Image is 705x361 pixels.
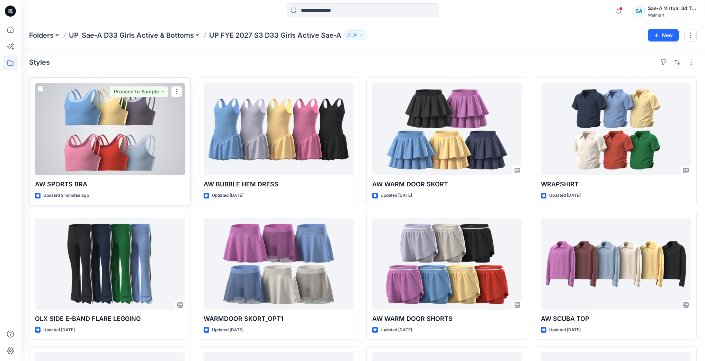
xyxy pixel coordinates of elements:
[372,314,522,324] p: AW WARM DOOR SHORTS
[648,29,679,41] button: New
[381,192,412,199] p: Updated [DATE]
[541,83,691,175] a: WRAPSHIRT
[541,218,691,310] a: AW SCUBA TOP
[633,5,645,17] div: SA
[69,30,194,40] a: UP_Sae-A D33 Girls Active & Bottoms
[344,30,366,40] button: 74
[541,314,691,324] p: AW SCUBA TOP
[353,31,358,39] p: 74
[541,179,691,189] p: WRAPSHIRT
[43,326,75,334] p: Updated [DATE]
[372,218,522,310] a: AW WARM DOOR SHORTS
[372,83,522,175] a: AW WARM DOOR SKORT
[204,179,354,189] p: AW BUBBLE HEM DRESS
[35,218,185,310] a: OLX SIDE E-BAND FLARE LEGGING
[29,58,50,66] h4: Styles
[212,326,243,334] p: Updated [DATE]
[29,30,54,40] a: Folders
[204,83,354,175] a: AW BUBBLE HEM DRESS
[35,314,185,324] p: OLX SIDE E-BAND FLARE LEGGING
[204,218,354,310] a: WARMDOOR SKORT_OPT1
[204,314,354,324] p: WARMDOOR SKORT_OPT1
[381,326,412,334] p: Updated [DATE]
[648,12,696,18] div: Walmart
[35,83,185,175] a: AW SPORTS BRA
[648,4,696,12] div: Sae-A Virtual 3d Team
[35,179,185,189] p: AW SPORTS BRA
[549,326,581,334] p: Updated [DATE]
[43,192,89,199] p: Updated 2 minutes ago
[549,192,581,199] p: Updated [DATE]
[212,192,243,199] p: Updated [DATE]
[372,179,522,189] p: AW WARM DOOR SKORT
[209,30,341,40] p: UP FYE 2027 S3 D33 Girls Active Sae-A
